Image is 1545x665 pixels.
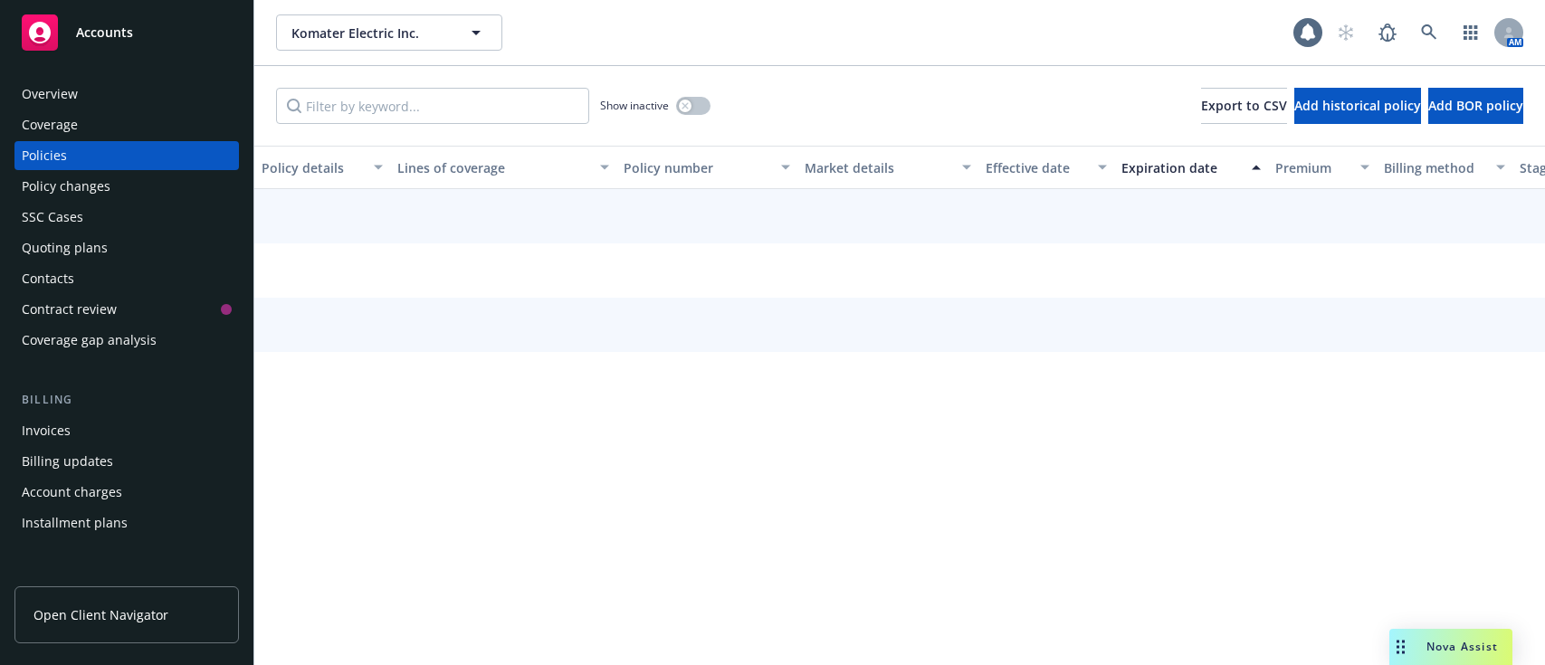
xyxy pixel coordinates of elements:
div: Installment plans [22,508,128,537]
div: Policy details [262,158,363,177]
button: Add BOR policy [1428,88,1523,124]
div: Policy number [624,158,770,177]
div: Drag to move [1389,629,1412,665]
div: Policy changes [22,172,110,201]
button: Export to CSV [1201,88,1287,124]
div: Coverage [22,110,78,139]
div: Overview [22,80,78,109]
div: Expiration date [1121,158,1241,177]
div: Account charges [22,478,122,507]
button: Nova Assist [1389,629,1512,665]
div: Lines of coverage [397,158,589,177]
button: Lines of coverage [390,146,616,189]
div: Market details [805,158,951,177]
div: Billing updates [22,447,113,476]
span: Accounts [76,25,133,40]
a: Billing updates [14,447,239,476]
a: Quoting plans [14,233,239,262]
a: Installment plans [14,508,239,537]
a: Policies [14,141,239,170]
button: Policy details [254,146,390,189]
div: Billing [14,391,239,409]
button: Komater Electric Inc. [276,14,502,51]
a: Coverage gap analysis [14,326,239,355]
button: Policy number [616,146,797,189]
a: Start snowing [1328,14,1364,51]
a: SSC Cases [14,203,239,232]
a: Accounts [14,7,239,58]
span: Open Client Navigator [33,605,168,624]
a: Account charges [14,478,239,507]
a: Coverage [14,110,239,139]
a: Policy changes [14,172,239,201]
div: Policies [22,141,67,170]
a: Search [1411,14,1447,51]
span: Add historical policy [1294,97,1421,114]
button: Billing method [1377,146,1512,189]
div: SSC Cases [22,203,83,232]
a: Invoices [14,416,239,445]
span: Nova Assist [1426,639,1498,654]
span: Add BOR policy [1428,97,1523,114]
a: Report a Bug [1369,14,1406,51]
button: Expiration date [1114,146,1268,189]
a: Contract review [14,295,239,324]
span: Komater Electric Inc. [291,24,448,43]
a: Switch app [1453,14,1489,51]
button: Market details [797,146,978,189]
a: Contacts [14,264,239,293]
input: Filter by keyword... [276,88,589,124]
div: Invoices [22,416,71,445]
span: Export to CSV [1201,97,1287,114]
button: Premium [1268,146,1377,189]
div: Coverage gap analysis [22,326,157,355]
div: Effective date [986,158,1087,177]
a: Overview [14,80,239,109]
div: Contacts [22,264,74,293]
span: Show inactive [600,98,669,113]
button: Add historical policy [1294,88,1421,124]
div: Premium [1275,158,1349,177]
div: Contract review [22,295,117,324]
div: Quoting plans [22,233,108,262]
div: Billing method [1384,158,1485,177]
button: Effective date [978,146,1114,189]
